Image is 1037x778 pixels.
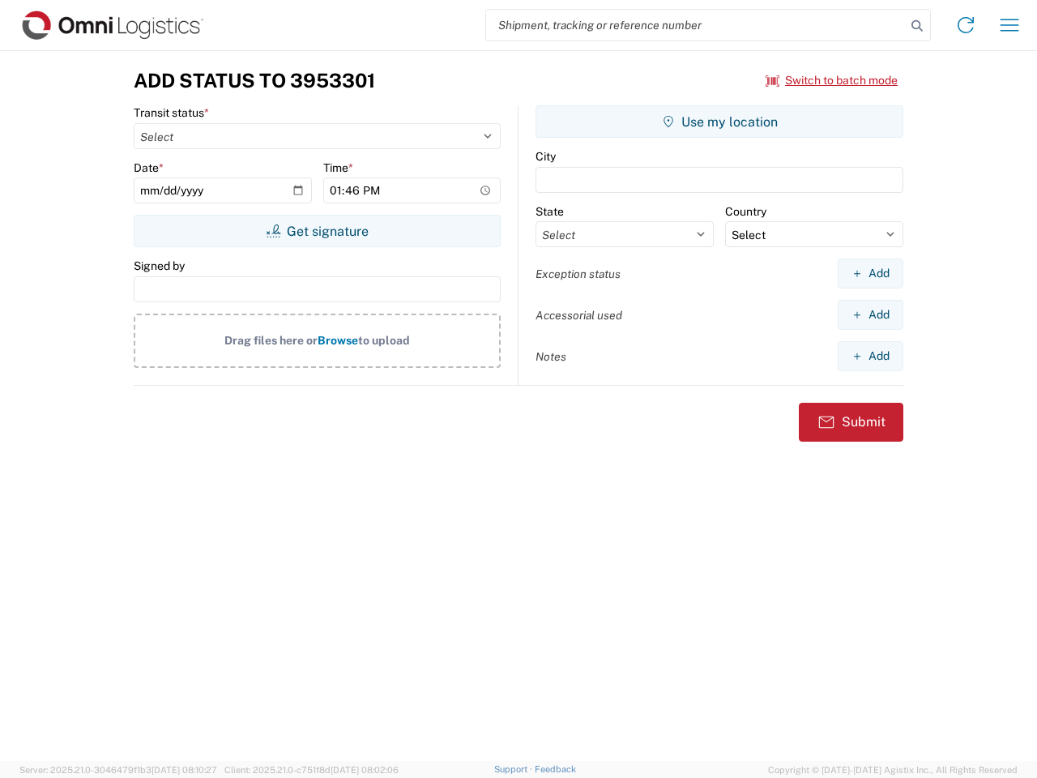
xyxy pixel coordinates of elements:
[331,765,399,775] span: [DATE] 08:02:06
[134,69,375,92] h3: Add Status to 3953301
[536,267,621,281] label: Exception status
[134,259,185,273] label: Signed by
[725,204,766,219] label: Country
[486,10,906,41] input: Shipment, tracking or reference number
[535,764,576,774] a: Feedback
[19,765,217,775] span: Server: 2025.21.0-3046479f1b3
[536,204,564,219] label: State
[224,765,399,775] span: Client: 2025.21.0-c751f8d
[134,160,164,175] label: Date
[838,341,903,371] button: Add
[536,349,566,364] label: Notes
[536,105,903,138] button: Use my location
[799,403,903,442] button: Submit
[134,105,209,120] label: Transit status
[536,308,622,323] label: Accessorial used
[768,763,1018,777] span: Copyright © [DATE]-[DATE] Agistix Inc., All Rights Reserved
[224,334,318,347] span: Drag files here or
[323,160,353,175] label: Time
[494,764,535,774] a: Support
[358,334,410,347] span: to upload
[536,149,556,164] label: City
[838,259,903,289] button: Add
[134,215,501,247] button: Get signature
[838,300,903,330] button: Add
[151,765,217,775] span: [DATE] 08:10:27
[318,334,358,347] span: Browse
[766,67,898,94] button: Switch to batch mode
